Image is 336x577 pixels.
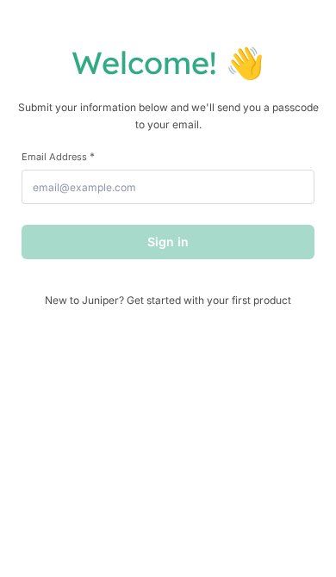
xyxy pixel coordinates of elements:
[17,43,319,82] h1: Welcome! 👋
[17,99,319,133] p: Submit your information below and we'll send you a passcode to your email.
[22,150,314,163] label: Email Address
[22,294,314,307] span: New to Juniper? Get started with your first product
[90,150,95,163] span: This field is required.
[22,170,314,204] input: email@example.com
